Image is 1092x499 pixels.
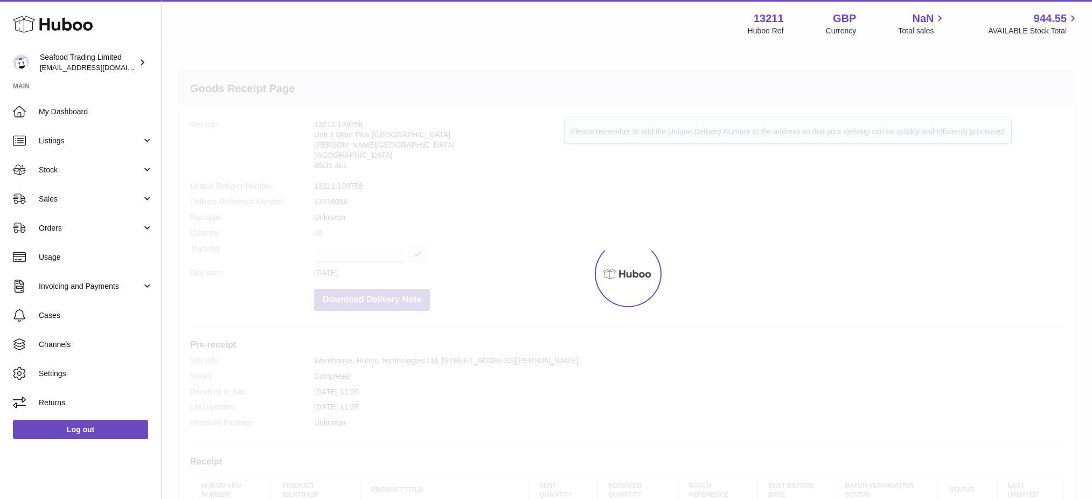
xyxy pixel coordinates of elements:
span: AVAILABLE Stock Total [988,26,1079,36]
span: Stock [39,165,142,175]
span: Settings [39,369,153,379]
div: Huboo Ref [748,26,784,36]
span: Usage [39,252,153,262]
span: Total sales [898,26,946,36]
span: Channels [39,339,153,350]
span: Listings [39,136,142,146]
img: internalAdmin-13211@internal.huboo.com [13,54,29,71]
span: Cases [39,310,153,321]
a: Log out [13,420,148,439]
span: Sales [39,194,142,204]
strong: 13211 [754,11,784,26]
strong: GBP [833,11,856,26]
span: 944.55 [1034,11,1067,26]
div: Seafood Trading Limited [40,52,137,73]
span: [EMAIL_ADDRESS][DOMAIN_NAME] [40,63,158,72]
span: My Dashboard [39,107,153,117]
span: NaN [912,11,934,26]
span: Invoicing and Payments [39,281,142,292]
span: Returns [39,398,153,408]
span: Orders [39,223,142,233]
a: NaN Total sales [898,11,946,36]
div: Currency [826,26,857,36]
a: 944.55 AVAILABLE Stock Total [988,11,1079,36]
